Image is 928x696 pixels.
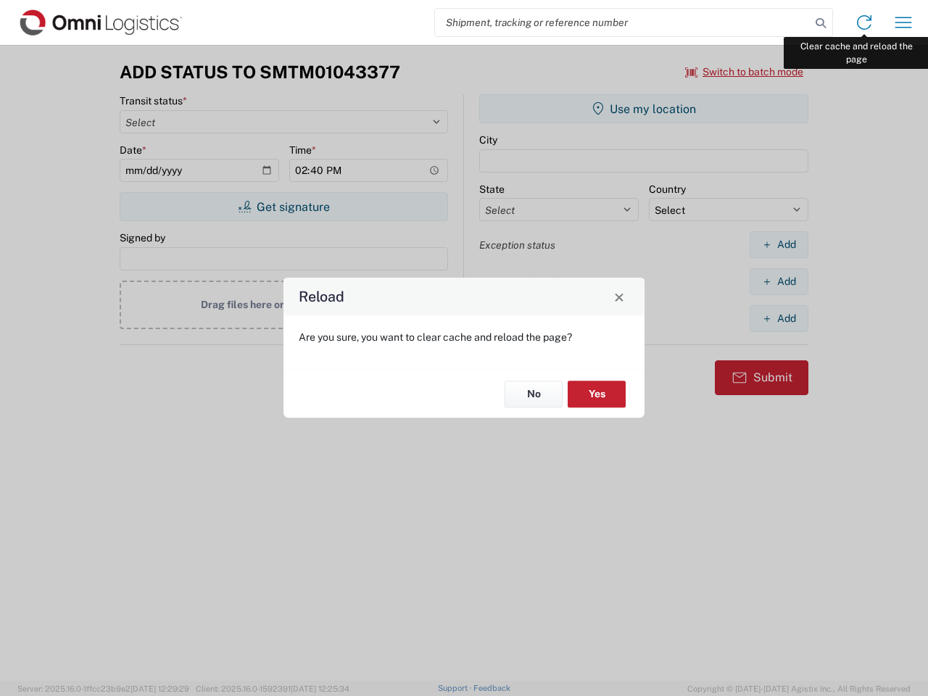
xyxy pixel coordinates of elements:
p: Are you sure, you want to clear cache and reload the page? [299,331,629,344]
button: Yes [568,381,626,407]
h4: Reload [299,286,344,307]
input: Shipment, tracking or reference number [435,9,811,36]
button: Close [609,286,629,307]
button: No [505,381,563,407]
